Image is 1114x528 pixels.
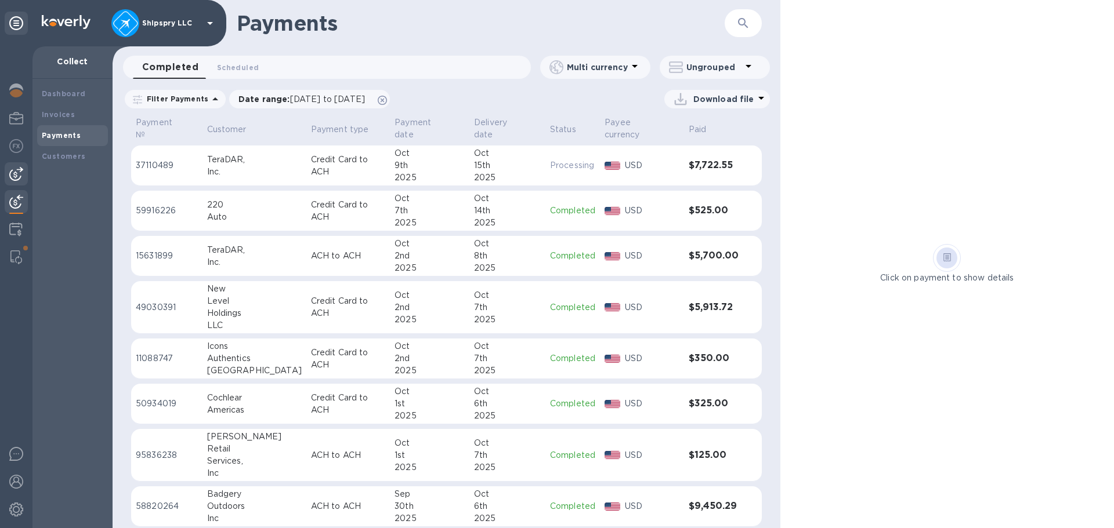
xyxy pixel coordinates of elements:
img: Credit hub [9,223,23,236]
div: 6th [474,398,541,410]
div: Oct [395,437,465,449]
p: Multi currency [567,61,628,73]
p: USD [625,159,679,172]
b: Invoices [42,110,75,119]
div: [PERSON_NAME] [207,431,302,443]
span: Payee currency [605,116,679,141]
div: 2025 [474,172,541,184]
p: Shipspry LLC [142,19,200,27]
p: Payment № [136,116,183,141]
p: 59916226 [136,205,198,217]
div: TeraDAR, [207,154,302,166]
div: 2025 [474,217,541,229]
span: Status [550,123,591,136]
p: USD [625,250,679,262]
h3: $9,450.29 [689,501,739,512]
div: Oct [474,289,541,301]
div: 8th [474,250,541,262]
div: Level [207,295,302,307]
p: 11088747 [136,352,198,365]
h3: $525.00 [689,205,739,216]
p: Download file [693,93,754,105]
div: Unpin categories [5,12,28,35]
div: Oct [474,488,541,500]
div: Oct [474,437,541,449]
p: Credit Card to ACH [311,154,385,178]
div: [GEOGRAPHIC_DATA] [207,365,302,377]
div: Oct [395,340,465,352]
div: 220 [207,199,302,211]
span: Scheduled [217,61,259,74]
p: 37110489 [136,159,198,172]
div: Oct [395,289,465,301]
p: Credit Card to ACH [311,295,385,319]
div: 2025 [395,217,465,229]
p: Payment date [395,116,450,141]
div: New [207,283,302,295]
b: Dashboard [42,89,86,98]
p: Delivery date [474,116,526,141]
img: My Profile [9,111,23,125]
div: 2025 [474,262,541,274]
span: Completed [142,59,198,75]
p: Ungrouped [686,61,742,73]
div: Oct [474,147,541,159]
p: USD [625,352,679,365]
div: 1st [395,449,465,461]
p: Completed [550,301,595,314]
img: USD [605,355,620,363]
div: 2025 [474,461,541,474]
h3: $350.00 [689,353,739,364]
p: Completed [550,205,595,217]
p: Date range : [238,93,371,105]
div: 2025 [395,461,465,474]
p: Customer [207,123,247,136]
div: Oct [474,192,541,205]
div: Oct [474,238,541,250]
div: Americas [207,404,302,416]
div: 2025 [395,410,465,422]
p: USD [625,398,679,410]
p: Completed [550,352,595,365]
div: Authentics [207,352,302,365]
div: Sep [395,488,465,500]
div: 6th [474,500,541,512]
b: Payments [42,131,81,140]
p: Completed [550,500,595,512]
div: Oct [395,385,465,398]
img: Foreign exchange [9,139,23,153]
div: Retail [207,443,302,455]
div: Services, [207,455,302,467]
div: 2025 [395,262,465,274]
p: 58820264 [136,500,198,512]
span: [DATE] to [DATE] [290,94,365,104]
p: Completed [550,398,595,410]
div: Oct [395,238,465,250]
div: Oct [395,147,465,159]
p: 95836238 [136,449,198,461]
p: ACH to ACH [311,500,385,512]
div: Inc. [207,256,302,268]
div: 7th [395,205,465,217]
p: USD [625,500,679,512]
div: Inc [207,512,302,525]
div: 1st [395,398,465,410]
p: Paid [689,123,707,136]
p: 50934019 [136,398,198,410]
div: 7th [474,352,541,365]
p: 49030391 [136,301,198,314]
p: Completed [550,449,595,461]
h3: $5,913.72 [689,302,739,313]
p: Credit Card to ACH [311,347,385,371]
div: 2025 [395,512,465,525]
span: Payment type [311,123,384,136]
div: 2025 [474,365,541,377]
span: Payment date [395,116,465,141]
div: 2025 [395,314,465,326]
p: Filter Payments [142,94,208,104]
p: ACH to ACH [311,250,385,262]
div: 2nd [395,250,465,262]
span: Delivery date [474,116,541,141]
div: 7th [474,449,541,461]
img: USD [605,451,620,459]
